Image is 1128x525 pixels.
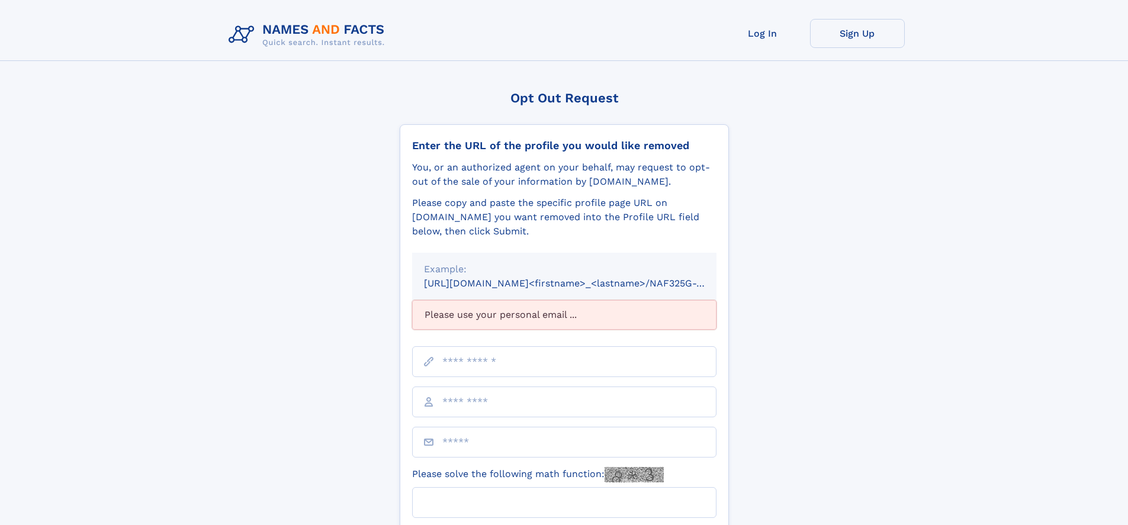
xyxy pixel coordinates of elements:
a: Log In [715,19,810,48]
label: Please solve the following math function: [412,467,664,482]
div: Enter the URL of the profile you would like removed [412,139,716,152]
small: [URL][DOMAIN_NAME]<firstname>_<lastname>/NAF325G-xxxxxxxx [424,278,739,289]
div: Example: [424,262,705,276]
div: Please copy and paste the specific profile page URL on [DOMAIN_NAME] you want removed into the Pr... [412,196,716,239]
img: Logo Names and Facts [224,19,394,51]
a: Sign Up [810,19,905,48]
div: Opt Out Request [400,91,729,105]
div: You, or an authorized agent on your behalf, may request to opt-out of the sale of your informatio... [412,160,716,189]
div: Please use your personal email ... [412,300,716,330]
